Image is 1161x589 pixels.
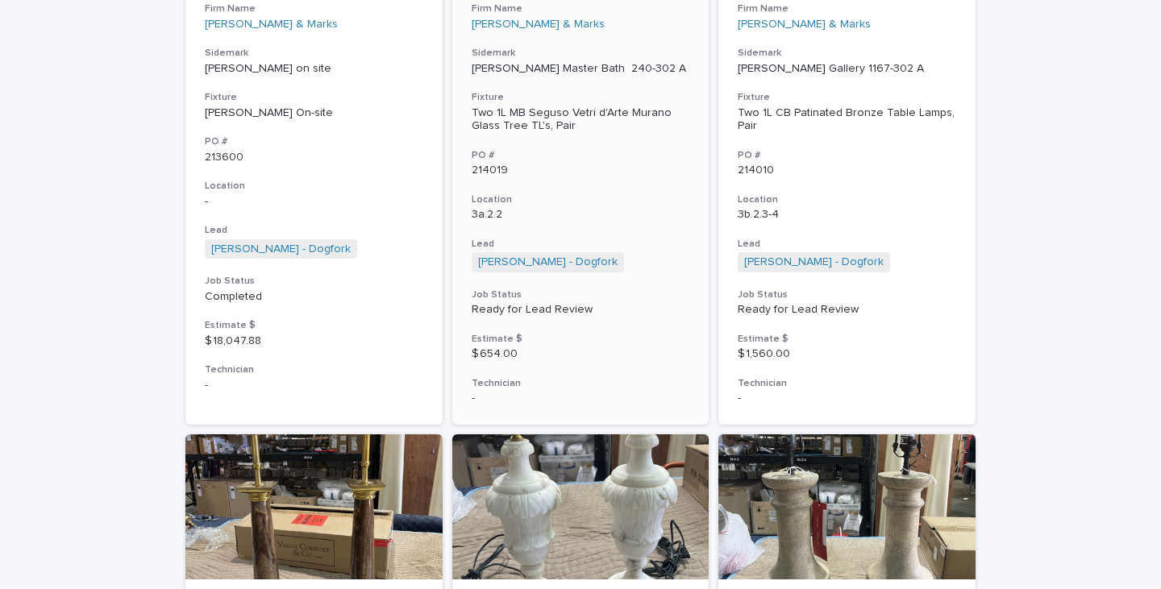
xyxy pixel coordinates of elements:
[472,238,690,251] h3: Lead
[738,208,956,222] p: 3b.2.3-4
[472,392,690,405] p: -
[472,164,690,177] p: 214019
[205,379,423,392] p: -
[738,47,956,60] h3: Sidemark
[472,288,690,301] h3: Job Status
[205,151,423,164] p: 213600
[472,347,690,361] p: $ 654.00
[205,224,423,237] h3: Lead
[738,149,956,162] h3: PO #
[205,106,423,120] div: [PERSON_NAME] On-site
[472,106,690,134] div: Two 1L MB Seguso Vetri d'Arte Murano Glass Tree TL's, Pair
[205,47,423,60] h3: Sidemark
[205,62,423,76] p: [PERSON_NAME] on site
[478,255,618,269] a: [PERSON_NAME] - Dogfork
[738,303,956,317] p: Ready for Lead Review
[205,195,423,209] p: -
[205,18,338,31] a: [PERSON_NAME] & Marks
[472,208,690,222] p: 3a.2.2
[205,2,423,15] h3: Firm Name
[205,91,423,104] h3: Fixture
[738,91,956,104] h3: Fixture
[738,288,956,301] h3: Job Status
[472,47,690,60] h3: Sidemark
[738,164,956,177] p: 214010
[472,18,605,31] a: [PERSON_NAME] & Marks
[738,62,956,76] p: [PERSON_NAME] Gallery 1167-302 A
[472,303,690,317] p: Ready for Lead Review
[205,363,423,376] h3: Technician
[738,347,956,361] p: $ 1,560.00
[472,333,690,346] h3: Estimate $
[472,91,690,104] h3: Fixture
[738,2,956,15] h3: Firm Name
[205,135,423,148] h3: PO #
[472,62,690,76] p: [PERSON_NAME] Master Bath 240-302 A
[205,290,423,304] p: Completed
[205,334,423,348] p: $ 18,047.88
[738,106,956,134] div: Two 1L CB Patinated Bronze Table Lamps, Pair
[472,377,690,390] h3: Technician
[738,238,956,251] h3: Lead
[738,193,956,206] h3: Location
[211,243,351,256] a: [PERSON_NAME] - Dogfork
[738,377,956,390] h3: Technician
[744,255,884,269] a: [PERSON_NAME] - Dogfork
[205,180,423,193] h3: Location
[472,193,690,206] h3: Location
[738,392,956,405] p: -
[472,2,690,15] h3: Firm Name
[205,319,423,332] h3: Estimate $
[738,18,871,31] a: [PERSON_NAME] & Marks
[472,149,690,162] h3: PO #
[205,275,423,288] h3: Job Status
[738,333,956,346] h3: Estimate $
